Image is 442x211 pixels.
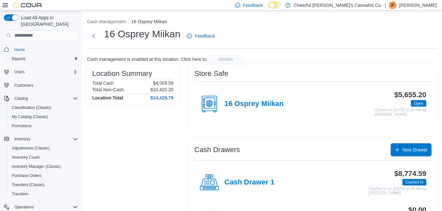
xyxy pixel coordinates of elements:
span: Catalog [14,96,28,101]
span: Operations [12,203,78,211]
button: Transfers [7,189,80,199]
span: Promotions [9,122,78,130]
span: Inventory [14,136,30,142]
span: Purchase Orders [9,172,78,180]
a: Adjustments (Classic) [9,144,52,152]
span: Purchase Orders [12,173,42,178]
button: Cash Management [87,19,126,24]
p: Closed on [DATE] 8:35 AM by [PERSON_NAME] [374,108,426,117]
button: 16 Osprey Miikan [131,19,167,24]
p: Cheerful [PERSON_NAME]'s Cannabis Co. [294,1,382,9]
button: Customers [1,80,80,90]
p: $4,009.59 [153,80,173,86]
a: Inventory Count [9,153,42,161]
span: Cashed In [405,179,423,185]
input: Dark Mode [268,2,282,9]
span: Feedback [243,2,263,9]
a: Reports [9,55,28,63]
button: Home [1,44,80,54]
button: Promotions [7,121,80,131]
span: My Catalog (Classic) [9,113,78,121]
p: Cashed In on [DATE] 8:36 AM by [PERSON_NAME] [369,187,426,196]
span: Classification (Classic) [9,104,78,112]
span: Customers [14,83,33,88]
button: Classification (Classic) [7,103,80,112]
span: Catalog [12,95,78,102]
button: Next [87,29,100,43]
span: Home [14,47,25,52]
button: My Catalog (Classic) [7,112,80,121]
a: Transfers (Classic) [9,181,47,189]
button: Inventory [12,135,33,143]
h4: Location Total [92,95,123,100]
h6: Total Cash [92,80,114,86]
span: Feedback [195,33,215,39]
h3: Store Safe [194,70,228,78]
img: Cova [13,2,43,9]
span: Transfers (Classic) [12,182,44,187]
h3: Cash Drawers [194,146,240,154]
nav: An example of EuiBreadcrumbs [87,18,437,26]
span: Inventory [12,135,78,143]
button: Operations [12,203,36,211]
button: disable [208,54,244,64]
span: disable [219,56,233,62]
span: Adjustments (Classic) [9,144,78,152]
a: Transfers [9,190,31,198]
h6: Total Non-Cash [92,87,124,92]
button: Adjustments (Classic) [7,144,80,153]
span: Transfers [9,190,78,198]
p: | [385,1,386,9]
button: Catalog [12,95,30,102]
a: My Catalog (Classic) [9,113,51,121]
h1: 16 Osprey Miikan [104,27,180,41]
a: Inventory Manager (Classic) [9,163,63,170]
button: Users [12,68,27,76]
a: Classification (Classic) [9,104,54,112]
span: Adjustments (Classic) [12,146,50,151]
button: Transfers (Classic) [7,180,80,189]
span: Inventory Count [9,153,78,161]
span: Reports [12,56,26,62]
span: Reports [9,55,78,63]
a: Purchase Orders [9,172,44,180]
a: Home [12,46,27,54]
span: Cashed In [402,179,426,185]
h4: 16 Osprey Miikan [224,100,284,108]
span: New Drawer [402,147,428,153]
span: Transfers [12,191,28,197]
button: Purchase Orders [7,171,80,180]
span: Transfers (Classic) [9,181,78,189]
h3: Location Summary [92,70,152,78]
span: Promotions [12,123,32,129]
button: Inventory Count [7,153,80,162]
p: $10,420.20 [150,87,173,92]
span: Inventory Count [12,155,40,160]
span: Users [14,69,25,75]
span: Classification (Classic) [12,105,51,110]
span: My Catalog (Classic) [12,114,48,119]
button: Catalog [1,94,80,103]
button: Inventory Manager (Classic) [7,162,80,171]
span: Users [12,68,78,76]
span: Load All Apps in [GEOGRAPHIC_DATA] [18,14,78,27]
button: Reports [7,54,80,63]
a: Promotions [9,122,34,130]
span: Customers [12,81,78,89]
span: JF [390,1,395,9]
span: Open [414,100,423,106]
h3: $5,655.20 [394,91,426,99]
p: [PERSON_NAME] [399,1,437,9]
h3: $8,774.59 [394,170,426,178]
p: Cash management is enabled at this location. Click here to [87,57,206,62]
button: New Drawer [391,143,432,156]
span: Operations [14,204,34,210]
span: Inventory Manager (Classic) [9,163,78,170]
a: Feedback [184,29,217,43]
span: Inventory Manager (Classic) [12,164,61,169]
span: Home [12,45,78,53]
button: Inventory [1,134,80,144]
h4: $14,429.79 [150,95,173,100]
span: Open [411,100,426,107]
